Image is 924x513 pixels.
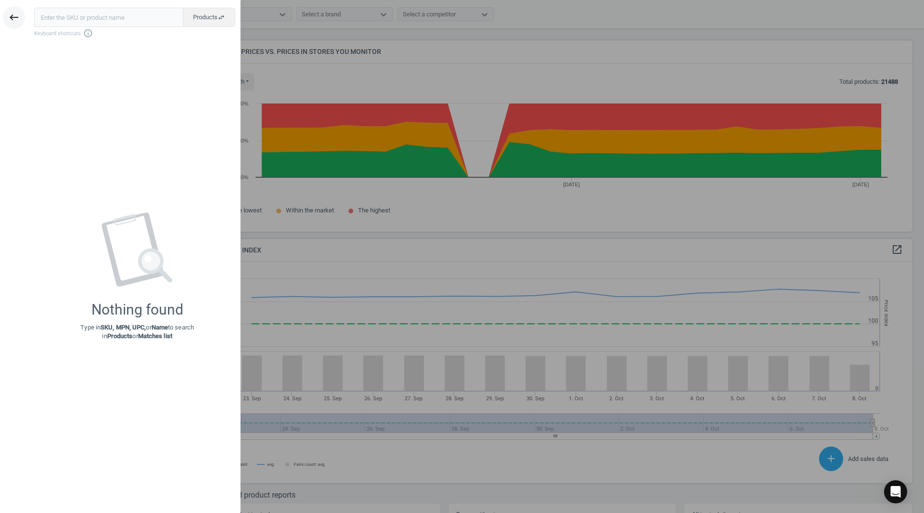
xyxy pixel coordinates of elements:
p: Type in or to search in or [80,323,194,341]
i: info_outline [83,28,93,38]
strong: Name [152,324,168,331]
strong: Matches list [138,332,172,340]
strong: SKU, MPN, UPC, [101,324,146,331]
i: keyboard_backspace [8,12,20,23]
span: Keyboard shortcuts [34,28,235,38]
div: Open Intercom Messenger [884,480,907,503]
button: keyboard_backspace [3,6,25,29]
i: swap_horiz [218,13,225,21]
span: Products [193,13,225,22]
button: Productsswap_horiz [183,8,235,27]
input: Enter the SKU or product name [34,8,183,27]
div: Nothing found [91,301,183,318]
strong: Products [107,332,133,340]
